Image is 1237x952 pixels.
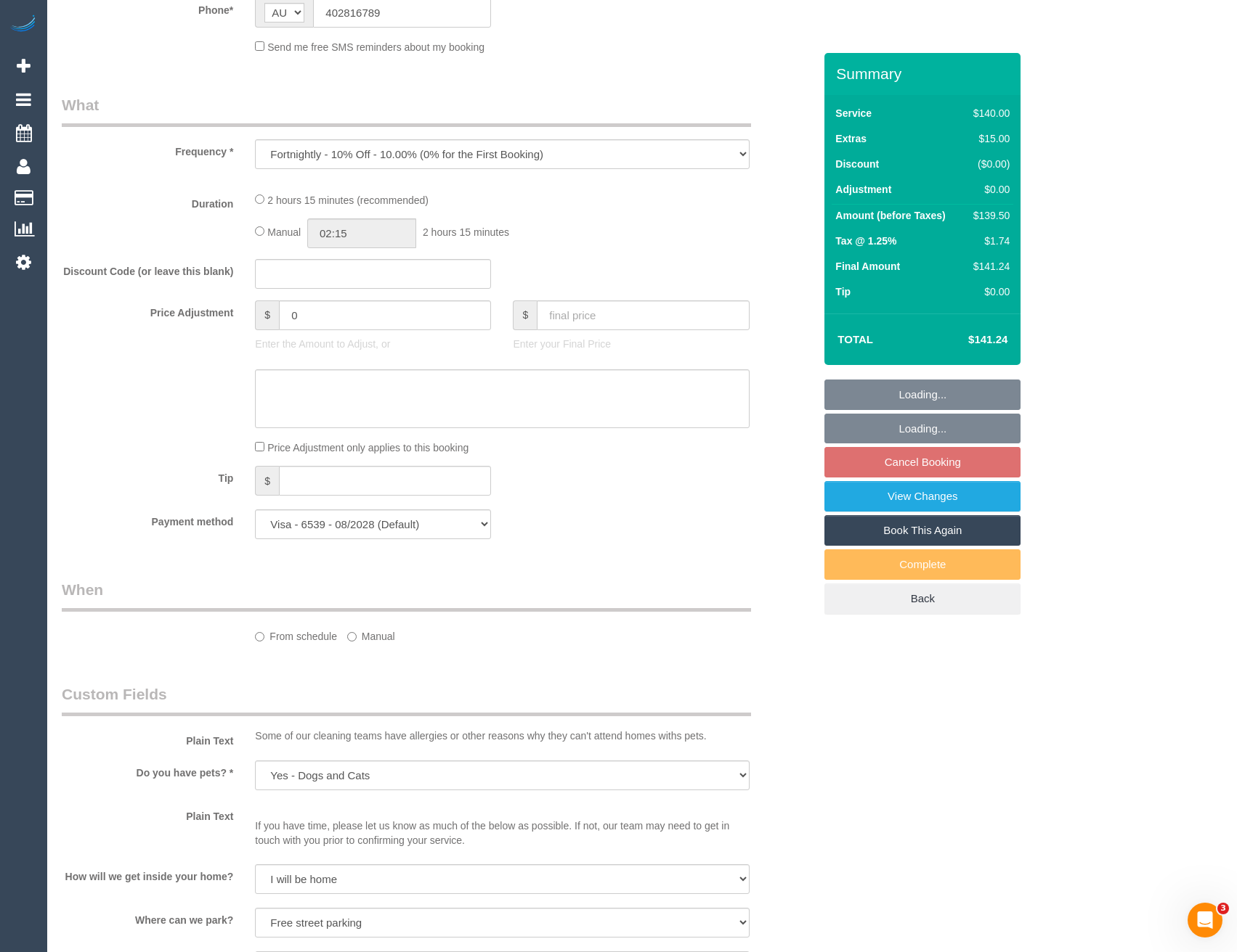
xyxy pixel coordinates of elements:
[347,624,395,644] label: Manual
[835,259,900,274] label: Final Amount
[51,908,244,927] label: Where can we park?
[824,583,1021,614] a: Back
[51,259,244,279] label: Discount Code (or leave this blank)
[837,333,873,345] strong: Total
[267,41,484,53] span: Send me free SMS reminders about my booking
[1188,903,1222,937] iframe: Intercom live chat
[255,300,279,330] span: $
[925,334,1007,346] h4: $141.24
[513,337,749,351] p: Enter your Final Price
[255,804,749,848] p: If you have time, please let us know as much of the below as possible. If not, our team may need ...
[968,106,1010,120] div: $140.00
[51,300,244,320] label: Price Adjustment
[51,864,244,884] label: How will we get inside your home?
[51,192,244,211] label: Duration
[537,300,749,330] input: final price
[968,131,1010,146] div: $15.00
[347,632,357,641] input: Manual
[835,157,879,171] label: Discount
[835,284,851,299] label: Tip
[51,804,244,824] label: Plain Text
[255,466,279,496] span: $
[968,284,1010,299] div: $0.00
[835,131,867,146] label: Extras
[255,632,264,641] input: From schedule
[513,300,537,330] span: $
[836,65,1013,82] h3: Summary
[255,624,337,644] label: From schedule
[835,234,896,248] label: Tax @ 1.25%
[62,94,751,127] legend: What
[968,182,1010,197] div: $0.00
[267,442,469,454] span: Price Adjustment only applies to this booking
[51,466,244,485] label: Tip
[968,234,1010,248] div: $1.74
[9,15,38,35] img: Automaid Logo
[267,194,429,206] span: 2 hours 15 minutes (recommended)
[255,337,491,351] p: Enter the Amount to Adjust, or
[835,182,891,197] label: Adjustment
[267,226,301,238] span: Manual
[51,760,244,780] label: Do you have pets? *
[835,208,945,223] label: Amount (before Taxes)
[51,509,244,529] label: Payment method
[835,106,872,120] label: Service
[824,515,1021,546] a: Book This Again
[968,259,1010,274] div: $141.24
[968,157,1010,171] div: ($0.00)
[824,481,1021,512] a: View Changes
[62,684,751,716] legend: Custom Fields
[62,579,751,612] legend: When
[968,208,1010,223] div: $139.50
[51,729,244,748] label: Plain Text
[255,729,749,743] p: Some of our cleaning teams have allergies or other reasons why they can't attend homes withs pets.
[51,139,244,159] label: Frequency *
[423,226,509,238] span: 2 hours 15 minutes
[1217,903,1229,914] span: 3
